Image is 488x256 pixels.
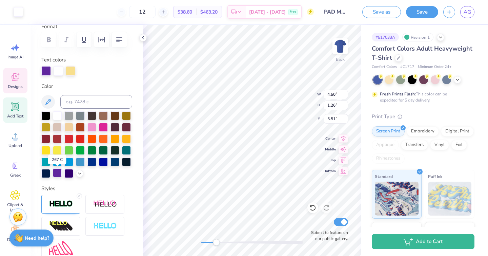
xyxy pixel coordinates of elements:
[401,140,428,150] div: Transfers
[93,222,117,230] img: Negative Space
[307,230,348,242] label: Submit to feature on our public gallery.
[7,113,23,119] span: Add Text
[418,64,452,70] span: Minimum Order: 24 +
[333,39,347,53] img: Back
[49,241,73,256] img: Free Distort
[372,33,399,41] div: # 517033A
[460,6,474,18] a: AG
[375,225,391,232] span: Neon Ink
[380,91,463,103] div: This color can be expedited for 5 day delivery.
[41,83,132,90] label: Color
[362,6,401,18] button: Save as
[336,56,345,62] div: Back
[406,6,438,18] button: Save
[372,64,397,70] span: Comfort Colors
[380,91,416,97] strong: Fresh Prints Flash:
[407,126,439,136] div: Embroidery
[93,200,117,208] img: Shadow
[8,84,23,89] span: Designs
[7,237,23,242] span: Decorate
[451,140,467,150] div: Foil
[441,126,474,136] div: Digital Print
[372,113,474,121] div: Print Type
[319,5,352,19] input: Untitled Design
[428,182,472,216] img: Puff Ink
[324,158,336,163] span: Top
[372,234,474,249] button: Add to Cart
[49,221,73,232] img: 3D Illusion
[213,239,220,246] div: Accessibility label
[430,140,449,150] div: Vinyl
[41,23,132,31] label: Format
[7,54,23,60] span: Image AI
[48,155,66,164] div: 267 C
[324,168,336,174] span: Bottom
[402,33,433,41] div: Revision 1
[41,56,66,64] label: Text colors
[324,136,336,141] span: Center
[428,173,442,180] span: Puff Ink
[372,126,405,136] div: Screen Print
[8,143,22,148] span: Upload
[10,172,21,178] span: Greek
[372,140,399,150] div: Applique
[178,8,192,16] span: $38.60
[428,225,468,232] span: Metallic & Glitter Ink
[464,8,471,16] span: AG
[324,147,336,152] span: Middle
[375,182,419,216] img: Standard
[400,64,414,70] span: # C1717
[372,153,405,164] div: Rhinestones
[41,185,55,193] label: Styles
[60,95,132,109] input: e.g. 7428 c
[4,202,26,213] span: Clipart & logos
[49,200,73,208] img: Stroke
[25,235,49,241] strong: Need help?
[290,10,296,14] span: Free
[372,44,472,62] span: Comfort Colors Adult Heavyweight T-Shirt
[200,8,218,16] span: $463.20
[129,6,156,18] input: – –
[249,8,286,16] span: [DATE] - [DATE]
[375,173,393,180] span: Standard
